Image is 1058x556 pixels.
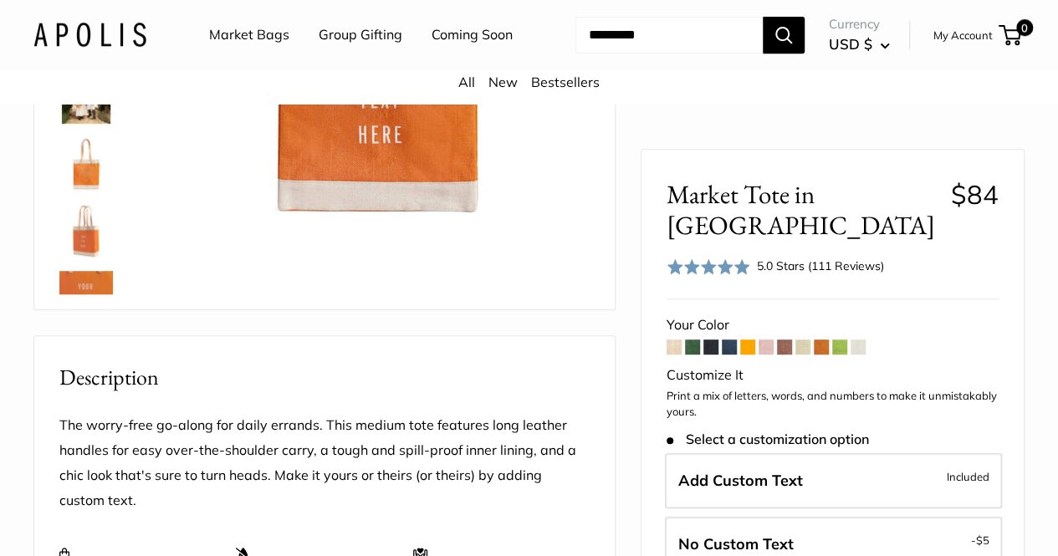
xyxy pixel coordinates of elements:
[947,467,989,487] span: Included
[56,134,116,194] a: description_Seal of authenticity printed on the backside of every bag.
[56,268,116,328] a: description_Custom printed text with eco-friendly ink.
[976,533,989,547] span: $5
[665,453,1002,508] label: Add Custom Text
[1016,19,1033,36] span: 0
[933,25,993,45] a: My Account
[829,35,872,53] span: USD $
[59,137,113,191] img: description_Seal of authenticity printed on the backside of every bag.
[575,17,763,54] input: Search...
[59,271,113,324] img: description_Custom printed text with eco-friendly ink.
[59,204,113,258] img: Market Tote in Citrus
[667,431,868,447] span: Select a customization option
[829,31,890,58] button: USD $
[667,254,884,278] div: 5.0 Stars (111 Reviews)
[678,471,803,490] span: Add Custom Text
[667,388,999,421] p: Print a mix of letters, words, and numbers to make it unmistakably yours.
[56,201,116,261] a: Market Tote in Citrus
[971,530,989,550] span: -
[763,17,805,54] button: Search
[667,363,999,388] div: Customize It
[458,74,475,90] a: All
[1000,25,1021,45] a: 0
[678,534,794,553] span: No Custom Text
[531,74,600,90] a: Bestsellers
[488,74,518,90] a: New
[209,23,289,48] a: Market Bags
[59,361,590,394] h2: Description
[757,257,884,275] div: 5.0 Stars (111 Reviews)
[319,23,402,48] a: Group Gifting
[59,413,590,513] p: The worry-free go-along for daily errands. This medium tote features long leather handles for eas...
[667,313,999,338] div: Your Color
[33,23,146,47] img: Apolis
[667,179,938,241] span: Market Tote in [GEOGRAPHIC_DATA]
[829,13,890,36] span: Currency
[432,23,513,48] a: Coming Soon
[951,178,999,211] span: $84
